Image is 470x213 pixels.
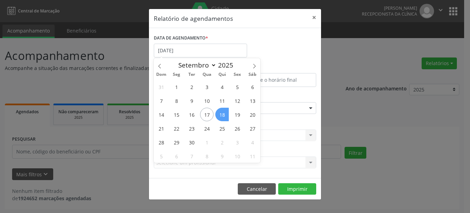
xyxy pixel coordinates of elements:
span: Setembro 30, 2025 [185,135,198,149]
button: Close [307,9,321,26]
span: Setembro 4, 2025 [215,80,229,94]
span: Setembro 17, 2025 [200,108,214,121]
span: Setembro 21, 2025 [154,122,168,135]
button: Cancelar [238,183,276,195]
span: Setembro 19, 2025 [231,108,244,121]
span: Setembro 28, 2025 [154,135,168,149]
span: Outubro 2, 2025 [215,135,229,149]
span: Setembro 14, 2025 [154,108,168,121]
span: Setembro 24, 2025 [200,122,214,135]
span: Setembro 11, 2025 [215,94,229,107]
span: Agosto 31, 2025 [154,80,168,94]
span: Setembro 22, 2025 [170,122,183,135]
span: Sáb [245,72,260,77]
span: Ter [184,72,199,77]
label: DATA DE AGENDAMENTO [154,33,208,44]
span: Qui [215,72,230,77]
span: Outubro 7, 2025 [185,149,198,163]
span: Setembro 16, 2025 [185,108,198,121]
span: Setembro 27, 2025 [246,122,259,135]
span: Outubro 1, 2025 [200,135,214,149]
span: Setembro 29, 2025 [170,135,183,149]
span: Setembro 5, 2025 [231,80,244,94]
span: Seg [169,72,184,77]
span: Setembro 3, 2025 [200,80,214,94]
span: Setembro 10, 2025 [200,94,214,107]
span: Setembro 8, 2025 [170,94,183,107]
span: Outubro 5, 2025 [154,149,168,163]
span: Dom [154,72,169,77]
span: Setembro 20, 2025 [246,108,259,121]
span: Outubro 11, 2025 [246,149,259,163]
span: Outubro 6, 2025 [170,149,183,163]
span: Setembro 23, 2025 [185,122,198,135]
h5: Relatório de agendamentos [154,14,233,23]
span: Outubro 8, 2025 [200,149,214,163]
span: Outubro 3, 2025 [231,135,244,149]
span: Setembro 1, 2025 [170,80,183,94]
span: Sex [230,72,245,77]
span: Setembro 13, 2025 [246,94,259,107]
span: Setembro 15, 2025 [170,108,183,121]
span: Outubro 10, 2025 [231,149,244,163]
span: Qua [199,72,215,77]
span: Setembro 7, 2025 [154,94,168,107]
input: Selecione o horário final [237,73,316,87]
span: Setembro 18, 2025 [215,108,229,121]
span: Setembro 26, 2025 [231,122,244,135]
select: Month [175,60,216,70]
span: Setembro 12, 2025 [231,94,244,107]
span: Setembro 9, 2025 [185,94,198,107]
span: Setembro 2, 2025 [185,80,198,94]
span: Outubro 4, 2025 [246,135,259,149]
label: ATÉ [237,62,316,73]
input: Year [216,61,239,70]
span: Outubro 9, 2025 [215,149,229,163]
span: Setembro 6, 2025 [246,80,259,94]
input: Selecione uma data ou intervalo [154,44,247,57]
button: Imprimir [278,183,316,195]
span: Setembro 25, 2025 [215,122,229,135]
